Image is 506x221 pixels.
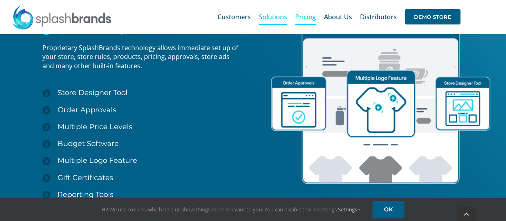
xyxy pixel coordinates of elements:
a: DEMO STORE [405,4,460,30]
a: Customers [218,4,251,30]
a: Reporting Tools [42,186,240,203]
span: Store Designer Tool [58,88,128,97]
a: Settings [338,206,360,213]
span: Budget Software [58,139,119,148]
span: Hi! We use cookies, which help us show things more relevant to you. You can disable this in setti... [102,206,360,213]
span: Solutions [259,14,287,20]
span: Multiple Price Levels [58,122,132,131]
p: Proprietary SplashBrands technology allows immediate set up of your store, store rules, products,... [42,43,240,70]
span: Order Approvals [58,105,116,114]
span: Reporting Tools [58,190,114,199]
a: Distributors [360,4,397,30]
a: Multiple Price Levels [42,118,240,135]
a: Pricing [295,4,316,30]
span: About Us [324,14,352,20]
span: Pricing [295,14,316,20]
span: Multiple Logo Feature [58,156,137,165]
span: Customers [218,14,251,20]
a: OK [372,201,404,218]
span: Distributors [360,14,397,20]
a: Gift Certificates [42,169,240,186]
nav: Main Menu Sticky [218,4,460,30]
span: DEMO STORE [405,9,460,24]
a: Order Approvals [42,101,240,118]
a: Store Designer Tool [42,84,240,101]
a: Budget Software [42,135,240,152]
a: Multiple Logo Feature [42,152,240,169]
img: SplashBrands.com Logo [12,6,112,30]
span: Gift Certificates [58,173,113,182]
